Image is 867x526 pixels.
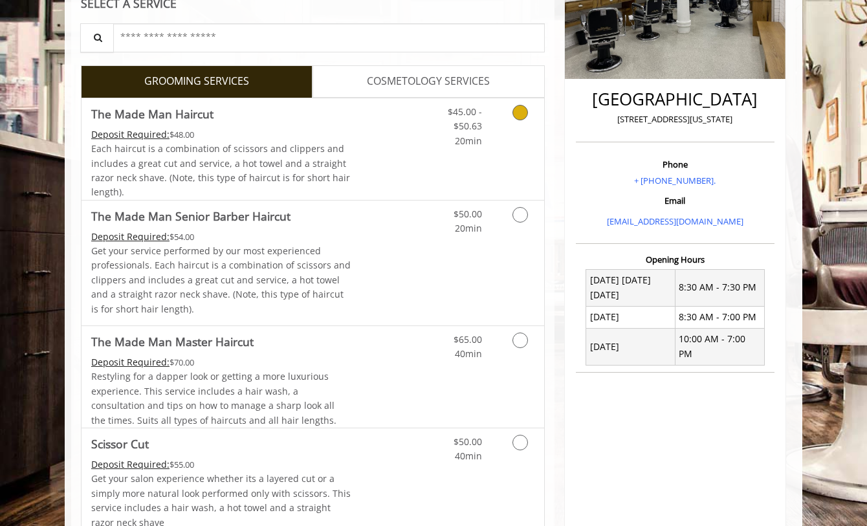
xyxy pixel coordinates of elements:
[579,113,771,126] p: [STREET_ADDRESS][US_STATE]
[91,142,350,198] span: Each haircut is a combination of scissors and clippers and includes a great cut and service, a ho...
[455,135,482,147] span: 20min
[80,23,114,52] button: Service Search
[579,196,771,205] h3: Email
[91,230,170,243] span: This service needs some Advance to be paid before we block your appointment
[91,355,351,369] div: $70.00
[454,333,482,345] span: $65.00
[91,230,351,244] div: $54.00
[448,105,482,132] span: $45.00 - $50.63
[91,127,351,142] div: $48.00
[675,269,764,306] td: 8:30 AM - 7:30 PM
[576,255,774,264] h3: Opening Hours
[367,73,490,90] span: COSMETOLOGY SERVICES
[579,90,771,109] h2: [GEOGRAPHIC_DATA]
[91,105,214,123] b: The Made Man Haircut
[91,207,291,225] b: The Made Man Senior Barber Haircut
[586,306,675,328] td: [DATE]
[91,356,170,368] span: This service needs some Advance to be paid before we block your appointment
[586,328,675,365] td: [DATE]
[586,269,675,306] td: [DATE] [DATE] [DATE]
[454,435,482,448] span: $50.00
[607,215,743,227] a: [EMAIL_ADDRESS][DOMAIN_NAME]
[91,458,170,470] span: This service needs some Advance to be paid before we block your appointment
[675,306,764,328] td: 8:30 AM - 7:00 PM
[675,328,764,365] td: 10:00 AM - 7:00 PM
[91,244,351,316] p: Get your service performed by our most experienced professionals. Each haircut is a combination o...
[91,333,254,351] b: The Made Man Master Haircut
[455,347,482,360] span: 40min
[579,160,771,169] h3: Phone
[91,435,149,453] b: Scissor Cut
[634,175,716,186] a: + [PHONE_NUMBER].
[91,128,170,140] span: This service needs some Advance to be paid before we block your appointment
[455,222,482,234] span: 20min
[455,450,482,462] span: 40min
[144,73,249,90] span: GROOMING SERVICES
[91,457,351,472] div: $55.00
[91,370,336,426] span: Restyling for a dapper look or getting a more luxurious experience. This service includes a hair ...
[454,208,482,220] span: $50.00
